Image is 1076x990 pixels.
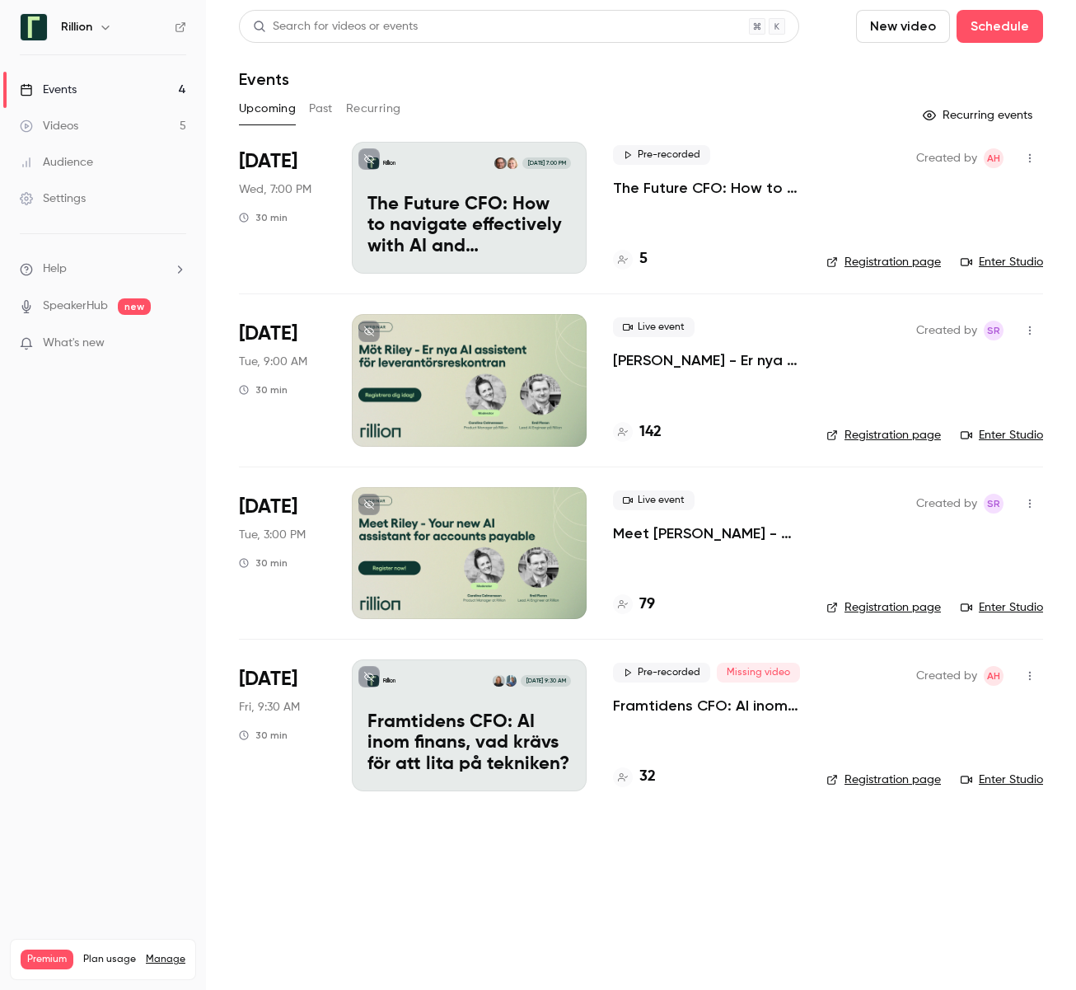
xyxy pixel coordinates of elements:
[20,118,78,134] div: Videos
[613,523,800,543] a: Meet [PERSON_NAME] - Your new AI Assistant for Accounts Payable
[83,953,136,966] span: Plan usage
[984,494,1003,514] span: Sofie Rönngård
[613,421,662,443] a: 142
[146,953,185,966] a: Manage
[916,148,977,168] span: Created by
[916,666,977,686] span: Created by
[961,427,1043,443] a: Enter Studio
[20,260,186,278] li: help-dropdown-opener
[239,354,307,370] span: Tue, 9:00 AM
[494,157,506,169] img: Cisco Sacasa
[239,142,325,274] div: Sep 10 Wed, 12:00 PM (America/Chicago)
[20,154,93,171] div: Audience
[239,148,297,175] span: [DATE]
[613,490,695,510] span: Live event
[717,663,800,683] span: Missing video
[239,383,288,396] div: 30 min
[826,427,941,443] a: Registration page
[383,677,395,685] p: Rillion
[613,696,800,716] a: Framtidens CFO: AI inom finans, vad krävs för att lita på tekniken?​
[984,666,1003,686] span: Adam Holmgren
[20,190,86,207] div: Settings
[915,102,1043,129] button: Recurring events
[367,712,571,776] p: Framtidens CFO: AI inom finans, vad krävs för att lita på tekniken?​
[253,18,418,35] div: Search for videos or events
[613,145,710,165] span: Pre-recorded
[639,421,662,443] h4: 142
[916,321,977,340] span: Created by
[239,321,297,347] span: [DATE]
[826,254,941,270] a: Registration page
[957,10,1043,43] button: Schedule
[916,494,977,514] span: Created by
[352,659,587,791] a: Framtidens CFO: AI inom finans, vad krävs för att lita på tekniken?​RillionRasmus AreskougSara Bö...
[239,494,297,520] span: [DATE]
[613,178,800,198] a: The Future CFO: How to navigate effectively with AI and automation
[984,148,1003,168] span: Adam Holmgren
[984,321,1003,340] span: Sofie Rönngård
[987,148,1000,168] span: AH
[639,766,656,788] h4: 32
[239,699,300,716] span: Fri, 9:30 AM
[309,96,333,122] button: Past
[239,211,288,224] div: 30 min
[987,666,1000,686] span: AH
[613,663,710,683] span: Pre-recorded
[118,298,151,315] span: new
[987,321,1000,340] span: SR
[383,159,395,167] p: Rillion
[352,142,587,274] a: The Future CFO: How to navigate effectively with AI and automationRillionCarissa KellCisco Sacasa...
[239,666,297,692] span: [DATE]
[239,314,325,446] div: Sep 16 Tue, 9:00 AM (Europe/Stockholm)
[239,527,306,543] span: Tue, 3:00 PM
[521,675,570,687] span: [DATE] 9:30 AM
[639,594,655,616] h4: 79
[505,675,517,687] img: Rasmus Areskoug
[239,556,288,570] div: 30 min
[613,766,656,788] a: 32
[239,181,311,198] span: Wed, 7:00 PM
[826,772,941,788] a: Registration page
[613,594,655,616] a: 79
[61,19,92,35] h6: Rillion
[493,675,504,687] img: Sara Börsvik
[613,248,648,270] a: 5
[522,157,570,169] span: [DATE] 7:00 PM
[21,14,47,40] img: Rillion
[21,950,73,969] span: Premium
[961,599,1043,616] a: Enter Studio
[987,494,1000,514] span: SR
[961,772,1043,788] a: Enter Studio
[43,260,67,278] span: Help
[367,195,571,258] p: The Future CFO: How to navigate effectively with AI and automation
[613,350,800,370] a: [PERSON_NAME] - Er nya AI assistent för leverantörsreskontran
[43,298,108,315] a: SpeakerHub
[239,69,289,89] h1: Events
[43,335,105,352] span: What's new
[239,487,325,619] div: Sep 16 Tue, 3:00 PM (Europe/Stockholm)
[639,248,648,270] h4: 5
[346,96,401,122] button: Recurring
[826,599,941,616] a: Registration page
[613,317,695,337] span: Live event
[239,96,296,122] button: Upcoming
[961,254,1043,270] a: Enter Studio
[20,82,77,98] div: Events
[239,659,325,791] div: Sep 26 Fri, 9:30 AM (Europe/Stockholm)
[239,729,288,742] div: 30 min
[856,10,950,43] button: New video
[507,157,518,169] img: Carissa Kell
